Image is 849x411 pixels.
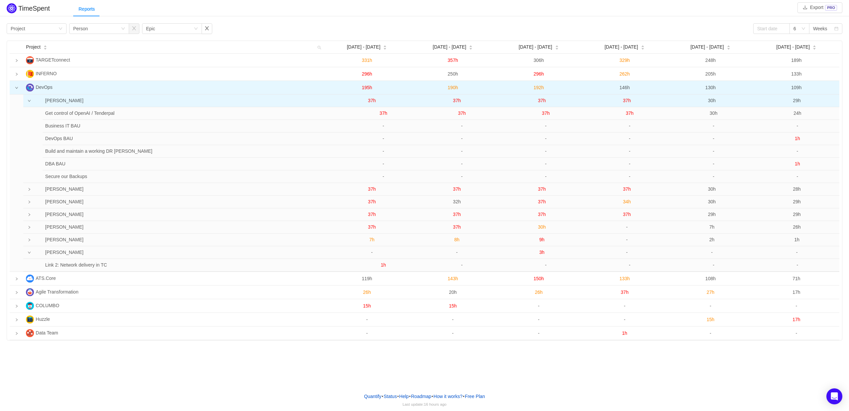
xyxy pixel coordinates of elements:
[705,58,716,63] span: 248h
[713,161,714,166] span: -
[383,123,384,128] span: -
[366,317,368,322] span: -
[456,250,458,255] span: -
[409,394,411,399] span: •
[43,170,336,183] td: Secure our Backups
[11,24,25,34] div: Project
[36,71,57,76] span: INFERNO
[368,224,376,230] span: 37h
[28,200,31,204] i: icon: right
[624,303,625,308] span: -
[539,250,545,255] span: 3h
[629,161,630,166] span: -
[399,391,409,401] a: Help
[623,199,631,204] span: 34h
[713,123,714,128] span: -
[397,394,399,399] span: •
[32,95,329,107] td: Chris Masters
[36,303,59,308] span: COLUMBO
[363,303,371,308] span: 15h
[362,58,372,63] span: 331h
[32,183,329,196] td: Stephen Close
[623,98,631,103] span: 37h
[26,302,34,310] img: C
[461,262,463,268] span: -
[382,394,383,399] span: •
[793,224,801,230] span: 26h
[452,330,454,336] span: -
[366,330,368,336] span: -
[26,329,34,337] img: DT
[707,290,714,295] span: 27h
[383,174,384,179] span: -
[707,317,714,322] span: 15h
[448,85,458,90] span: 190h
[623,212,631,217] span: 37h
[539,237,545,242] span: 9h
[469,44,473,49] div: Sort
[458,110,466,116] span: 37h
[797,262,798,268] span: -
[36,276,56,281] span: ATS.Core
[461,161,463,166] span: -
[383,44,387,49] div: Sort
[449,303,456,308] span: 15h
[424,402,446,406] span: 16 hours ago
[727,47,730,49] i: icon: caret-down
[710,330,711,336] span: -
[315,41,324,53] i: icon: search
[776,44,810,51] span: [DATE] - [DATE]
[793,186,801,192] span: 28h
[793,98,801,103] span: 29h
[461,148,463,154] span: -
[383,161,384,166] span: -
[641,44,645,49] div: Sort
[791,85,801,90] span: 109h
[791,71,801,77] span: 133h
[534,71,544,77] span: 296h
[59,27,63,31] i: icon: down
[538,199,546,204] span: 37h
[431,394,433,399] span: •
[626,110,633,116] span: 37h
[545,123,547,128] span: -
[619,276,630,281] span: 133h
[73,2,100,17] div: Reports
[797,174,798,179] span: -
[538,330,540,336] span: -
[43,45,47,47] i: icon: caret-up
[453,224,461,230] span: 37h
[15,59,18,62] i: icon: right
[362,276,372,281] span: 119h
[538,224,546,230] span: 30h
[812,44,816,49] div: Sort
[364,391,382,401] a: Quantify
[36,330,58,335] span: Data Team
[826,388,842,404] div: Open Intercom Messenger
[26,84,34,92] img: D
[18,5,50,12] h2: TimeSpent
[383,148,384,154] span: -
[383,47,387,49] i: icon: caret-down
[28,213,31,216] i: icon: right
[535,290,543,295] span: 26h
[347,44,381,51] span: [DATE] - [DATE]
[705,71,716,77] span: 205h
[727,44,731,49] div: Sort
[464,391,485,401] button: Free Plan
[629,262,630,268] span: -
[604,44,638,51] span: [DATE] - [DATE]
[626,237,628,242] span: -
[792,290,800,295] span: 17h
[545,174,547,179] span: -
[813,45,816,47] i: icon: caret-up
[709,237,715,242] span: 2h
[26,70,34,78] img: I
[371,250,373,255] span: -
[629,136,630,141] span: -
[36,316,50,322] span: Huzzle
[32,246,329,259] td: Alex Bodian
[146,24,155,34] div: Epic
[15,318,18,321] i: icon: right
[32,208,329,221] td: Kim Olsen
